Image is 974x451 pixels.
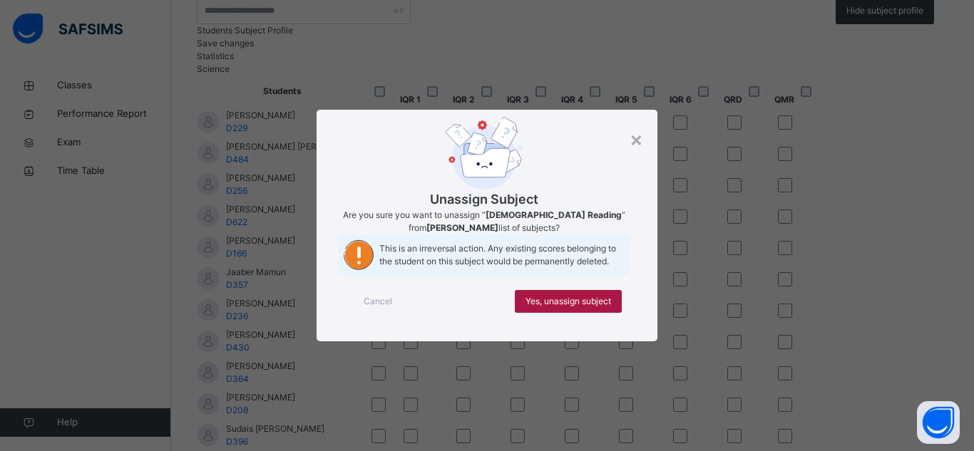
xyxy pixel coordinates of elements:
[343,209,625,233] span: Are you sure you want to unassign “ ” from list of subjects?
[917,401,960,444] button: Open asap
[526,295,611,308] span: Yes, unassign subject
[630,124,643,154] div: ×
[364,295,392,308] span: Cancel
[426,222,498,233] span: [PERSON_NAME]
[486,209,622,220] b: [DEMOGRAPHIC_DATA] Reading
[338,234,379,276] img: warningIcon
[379,242,630,268] span: This is an irreversal action. Any existing scores belonging to the student on this subject would ...
[430,190,538,209] span: Unassign Subject
[446,117,523,190] img: Error Image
